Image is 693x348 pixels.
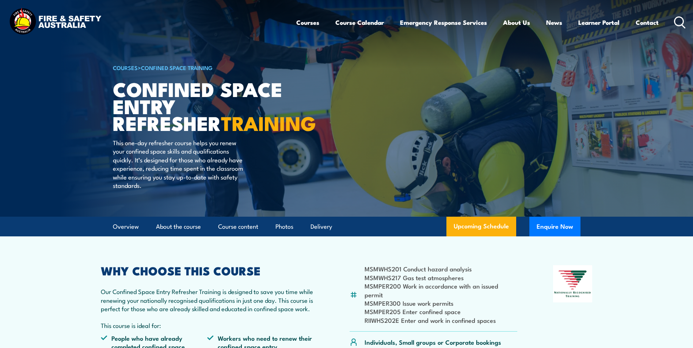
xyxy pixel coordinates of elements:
[156,217,201,236] a: About the course
[365,338,501,346] p: Individuals, Small groups or Corporate bookings
[221,107,316,138] strong: TRAINING
[296,13,319,32] a: Courses
[335,13,384,32] a: Course Calendar
[446,217,516,236] a: Upcoming Schedule
[365,316,518,324] li: RIIWHS202E Enter and work in confined spaces
[400,13,487,32] a: Emergency Response Services
[365,273,518,282] li: MSMWHS217 Gas test atmospheres
[113,63,293,72] h6: >
[529,217,580,236] button: Enquire Now
[113,80,293,131] h1: Confined Space Entry Refresher
[141,63,213,71] a: Confined Space Training
[365,307,518,316] li: MSMPER205 Enter confined space
[113,63,138,71] a: COURSES
[365,282,518,299] li: MSMPER200 Work in accordance with an issued permit
[101,287,314,313] p: Our Confined Space Entry Refresher Training is designed to save you time while renewing your nati...
[275,217,293,236] a: Photos
[636,13,659,32] a: Contact
[113,138,246,189] p: This one-day refresher course helps you renew your confined space skills and qualifications quick...
[553,265,593,302] img: Nationally Recognised Training logo.
[311,217,332,236] a: Delivery
[365,299,518,307] li: MSMPER300 Issue work permits
[503,13,530,32] a: About Us
[101,265,314,275] h2: WHY CHOOSE THIS COURSE
[578,13,620,32] a: Learner Portal
[546,13,562,32] a: News
[101,321,314,329] p: This course is ideal for:
[113,217,139,236] a: Overview
[218,217,258,236] a: Course content
[365,264,518,273] li: MSMWHS201 Conduct hazard analysis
